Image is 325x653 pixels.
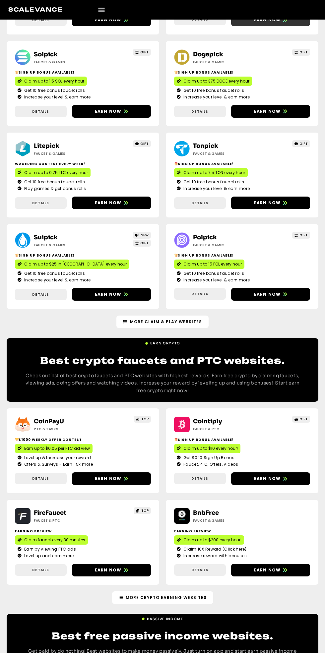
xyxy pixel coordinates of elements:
a: Details [174,564,226,576]
span: Earn now [95,108,122,114]
a: GIFT [133,140,151,147]
h2: Sign Up Bonus Available! [174,70,310,75]
span: Earn now [95,291,122,297]
span: GIFT [299,417,308,422]
span: Play games & get bonus rolls [23,186,86,192]
a: Details [174,106,226,117]
span: More Crypto earning Websites [126,595,207,601]
a: Suipick [34,234,58,241]
h2: Sign up bonus available! [174,437,310,442]
img: 🎁 [15,254,19,257]
a: Details [174,197,226,209]
h2: Sign Up Bonus Available! [174,253,310,258]
a: GIFT [292,416,310,423]
span: Earn now [254,476,281,482]
a: Claim up to $10 every hour! [174,444,240,453]
span: Details [32,201,49,206]
span: Details [191,291,208,296]
a: Cointiply [193,418,222,425]
a: GIFT [292,232,310,239]
a: Details [174,473,226,484]
span: Claim 10X Reward (Click here) [182,546,247,552]
a: More Claim & Play Websites [116,316,209,328]
span: Earn now [254,108,281,114]
a: Passive Income [142,614,183,622]
a: Earn now [231,564,310,576]
a: GIFT [133,49,151,56]
span: Claim up to 7.5 TON every hour [183,170,245,176]
a: TOP [134,416,151,423]
h2: Faucet & Games [193,151,265,156]
span: NEW [141,233,149,238]
a: FireFaucet [34,509,66,516]
span: Details [32,109,49,114]
img: 🏆 [15,438,19,441]
span: Earn by viewing PTC ads [23,546,76,552]
a: Details [15,14,67,26]
span: Claim up to 15 POL every hour [183,261,242,267]
a: Details [15,564,67,576]
span: Increase your level & earn more [182,277,250,283]
span: Increase your level & earn more [182,186,250,192]
span: More Claim & Play Websites [130,319,202,325]
h2: Faucet & Games [193,518,265,523]
span: Get 10 free bonus faucet rolls [182,88,244,93]
a: GIFT [133,240,151,247]
span: Claim up to 0.75 LTC every hour [24,170,88,176]
span: GIFT [140,141,149,146]
span: Details [32,567,49,572]
span: GIFT [299,233,308,238]
span: Details [191,476,208,481]
a: Polpick [193,234,217,241]
a: NEW [133,232,151,239]
h2: Sign Up Bonus Available! [15,253,151,258]
a: Details [15,473,67,484]
h2: Faucet & Games [34,60,105,65]
a: Earn up to $0.05 per PTC ad view [15,444,93,453]
span: Get 10 free bonus faucet rolls [182,270,244,276]
span: Earn now [254,567,281,573]
a: Earn now [231,197,310,209]
a: Claim up to 0.75 LTC every hour [15,168,91,177]
span: Earn up to $0.05 per PTC ad view [24,445,90,451]
a: Claim faucet every 30 mnutes [15,535,88,545]
span: Details [191,567,208,572]
a: Claim up to 7.5 TON every hour [174,168,248,177]
span: Offers & Surveys - Earn 1.5x more [23,461,93,467]
a: Earn now [231,14,310,26]
span: GIFT [299,141,308,146]
span: Level up & Increase your reward [23,455,91,461]
h2: Sign Up Bonus Available! [15,70,151,75]
span: Earn now [95,567,122,573]
h2: Wagering contest every week! [15,161,151,166]
h2: Sign Up Bonus Available! [174,161,310,166]
span: Increase your level & earn more [182,94,250,100]
span: Details [32,292,49,297]
h2: Earning Preview [174,529,310,534]
span: Increase your level & earn more [23,94,91,100]
a: Details [15,106,67,117]
h2: Faucet & Games [34,151,105,156]
span: Get $0.10 Sign Up Bonus [182,455,234,461]
span: Claim faucet every 30 mnutes [24,537,85,543]
img: 🎁 [174,438,178,441]
h2: Faucet & Games [34,243,105,248]
span: Claim up to 375 DOGE every hour [183,78,249,84]
a: Claim up to 1.5 SOL every hour [15,77,87,86]
h2: Faucet & Games [193,60,265,65]
h2: $1000 Weekly Offer contest [15,437,151,442]
span: GIFT [299,50,308,55]
a: Dogepick [193,51,223,58]
a: Details [174,288,226,300]
span: Get 10 free bonus faucet rolls [23,179,85,185]
a: Claim up to $200 every hour! [174,535,244,545]
span: Passive Income [147,617,183,622]
span: Earn now [95,476,122,482]
h2: Best free passive income websites. [23,629,302,642]
a: Claim up to 375 DOGE every hour [174,77,252,86]
h2: Faucet & PTC [34,518,105,523]
a: Claim up to $25 in [GEOGRAPHIC_DATA] every hour [15,260,129,269]
a: Earn now [72,472,151,485]
img: 🎁 [174,71,178,74]
span: GIFT [140,50,149,55]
